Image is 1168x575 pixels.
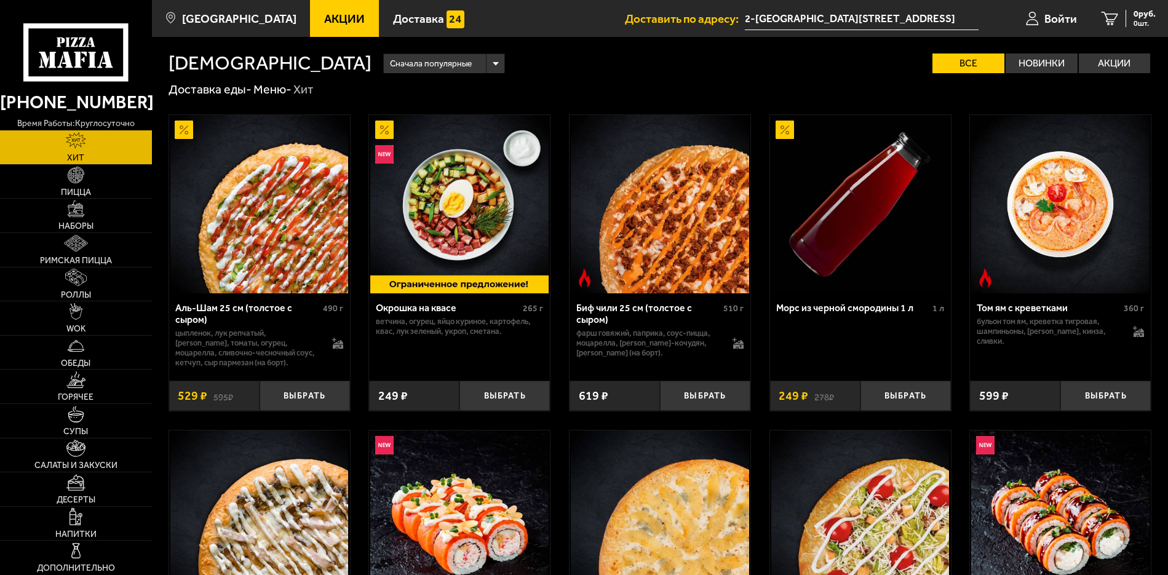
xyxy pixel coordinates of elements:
[61,359,90,368] span: Обеды
[66,325,85,333] span: WOK
[57,496,95,504] span: Десерты
[182,13,296,25] span: [GEOGRAPHIC_DATA]
[40,256,112,265] span: Римская пицца
[1134,10,1156,18] span: 0 руб.
[459,381,550,410] button: Выбрать
[745,7,979,30] span: 2-я Комсомольская улица, 33к2
[293,82,314,98] div: Хит
[369,115,550,293] a: АкционныйНовинкаОкрошка на квасе
[55,530,97,539] span: Напитки
[776,121,794,139] img: Акционный
[37,564,115,573] span: Дополнительно
[375,121,394,139] img: Акционный
[390,52,472,76] span: Сначала популярные
[370,115,549,293] img: Окрошка на квасе
[745,7,979,30] input: Ваш адрес доставки
[523,303,543,314] span: 265 г
[170,115,349,293] img: Аль-Шам 25 см (толстое с сыром)
[213,390,233,402] s: 595 ₽
[979,390,1009,402] span: 599 ₽
[976,436,995,454] img: Новинка
[576,302,720,325] div: Биф чили 25 см (толстое с сыром)
[58,222,93,231] span: Наборы
[579,390,608,402] span: 619 ₽
[253,82,292,97] a: Меню-
[375,436,394,454] img: Новинка
[932,303,944,314] span: 1 л
[1124,303,1144,314] span: 360 г
[61,188,91,197] span: Пицца
[169,54,371,73] h1: [DEMOGRAPHIC_DATA]
[61,291,91,299] span: Роллы
[971,115,1150,293] img: Том ям с креветками
[447,10,465,29] img: 15daf4d41897b9f0e9f617042186c801.svg
[169,115,350,293] a: АкционныйАль-Шам 25 см (толстое с сыром)
[770,115,951,293] a: АкционныйМорс из черной смородины 1 л
[1079,54,1151,73] label: Акции
[723,303,744,314] span: 510 г
[175,121,193,139] img: Акционный
[860,381,951,410] button: Выбрать
[323,303,343,314] span: 490 г
[576,328,720,357] p: фарш говяжий, паприка, соус-пицца, моцарелла, [PERSON_NAME]-кочудян, [PERSON_NAME] (на борт).
[175,302,319,325] div: Аль-Шам 25 см (толстое с сыром)
[576,269,594,287] img: Острое блюдо
[34,461,117,470] span: Салаты и закуски
[67,154,84,162] span: Хит
[779,390,808,402] span: 249 ₽
[1044,13,1077,25] span: Войти
[977,302,1121,314] div: Том ям с креветками
[1006,54,1078,73] label: Новинки
[660,381,750,410] button: Выбрать
[1134,20,1156,27] span: 0 шт.
[63,427,88,436] span: Супы
[771,115,950,293] img: Морс из черной смородины 1 л
[776,302,929,314] div: Морс из черной смородины 1 л
[178,390,207,402] span: 529 ₽
[571,115,749,293] img: Биф чили 25 см (толстое с сыром)
[1060,381,1151,410] button: Выбрать
[393,13,444,25] span: Доставка
[324,13,365,25] span: Акции
[814,390,834,402] s: 278 ₽
[375,145,394,164] img: Новинка
[625,13,745,25] span: Доставить по адресу:
[932,54,1004,73] label: Все
[378,390,408,402] span: 249 ₽
[376,302,520,314] div: Окрошка на квасе
[976,269,995,287] img: Острое блюдо
[376,317,543,336] p: ветчина, огурец, яйцо куриное, картофель, квас, лук зеленый, укроп, сметана.
[175,328,319,367] p: цыпленок, лук репчатый, [PERSON_NAME], томаты, огурец, моцарелла, сливочно-чесночный соус, кетчуп...
[58,393,93,402] span: Горячее
[970,115,1151,293] a: Острое блюдоТом ям с креветками
[570,115,750,293] a: Острое блюдоБиф чили 25 см (толстое с сыром)
[977,317,1121,346] p: бульон том ям, креветка тигровая, шампиньоны, [PERSON_NAME], кинза, сливки.
[169,82,252,97] a: Доставка еды-
[260,381,350,410] button: Выбрать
